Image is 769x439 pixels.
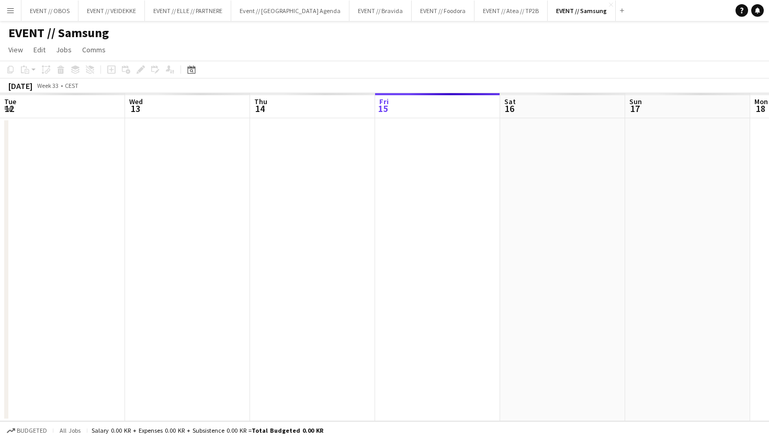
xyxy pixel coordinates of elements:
span: Mon [754,97,768,106]
a: View [4,43,27,57]
span: All jobs [58,426,83,434]
span: Edit [33,45,46,54]
span: Tue [4,97,16,106]
h1: EVENT // Samsung [8,25,109,41]
span: Sun [629,97,642,106]
span: Wed [129,97,143,106]
button: EVENT // Samsung [548,1,616,21]
span: 18 [753,103,768,115]
span: Comms [82,45,106,54]
span: 13 [128,103,143,115]
a: Comms [78,43,110,57]
button: Event // [GEOGRAPHIC_DATA] Agenda [231,1,349,21]
span: Sat [504,97,516,106]
span: Week 33 [35,82,61,89]
span: Total Budgeted 0.00 KR [252,426,323,434]
button: EVENT // VEIDEKKE [78,1,145,21]
span: 16 [503,103,516,115]
a: Jobs [52,43,76,57]
a: Edit [29,43,50,57]
button: EVENT // OBOS [21,1,78,21]
span: Budgeted [17,427,47,434]
span: 15 [378,103,389,115]
button: EVENT // Bravida [349,1,412,21]
button: EVENT // Atea // TP2B [474,1,548,21]
div: Salary 0.00 KR + Expenses 0.00 KR + Subsistence 0.00 KR = [92,426,323,434]
div: [DATE] [8,81,32,91]
span: 14 [253,103,267,115]
button: EVENT // ELLE // PARTNERE [145,1,231,21]
span: Jobs [56,45,72,54]
span: Thu [254,97,267,106]
div: CEST [65,82,78,89]
button: Budgeted [5,425,49,436]
span: 12 [3,103,16,115]
button: EVENT // Foodora [412,1,474,21]
span: View [8,45,23,54]
span: 17 [628,103,642,115]
span: Fri [379,97,389,106]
